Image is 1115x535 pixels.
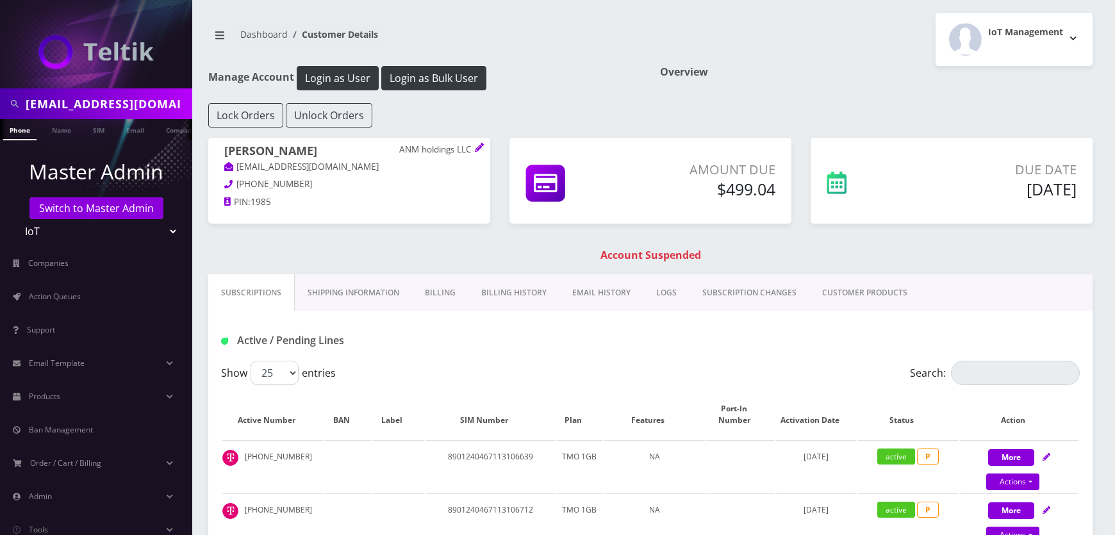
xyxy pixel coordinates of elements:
[28,258,69,268] span: Companies
[87,119,111,139] a: SIM
[557,390,603,439] th: Plan: activate to sort column ascending
[412,274,468,311] a: Billing
[3,119,37,140] a: Phone
[660,66,1093,78] h1: Overview
[960,390,1078,439] th: Action: activate to sort column ascending
[910,361,1080,385] label: Search:
[29,424,93,435] span: Ban Management
[236,178,312,190] span: [PHONE_NUMBER]
[986,473,1039,490] a: Actions
[208,103,283,128] button: Lock Orders
[224,196,251,209] a: PIN:
[877,449,915,465] span: active
[604,390,705,439] th: Features: activate to sort column ascending
[160,119,202,139] a: Company
[638,179,775,199] h5: $499.04
[29,358,85,368] span: Email Template
[208,274,295,311] a: Subscriptions
[297,66,379,90] button: Login as User
[706,390,775,439] th: Port-In Number: activate to sort column ascending
[294,70,381,84] a: Login as User
[804,451,829,462] span: [DATE]
[222,440,324,492] td: [PHONE_NUMBER]
[251,361,299,385] select: Showentries
[988,27,1063,38] h2: IoT Management
[557,440,603,492] td: TMO 1GB
[916,160,1077,179] p: Due Date
[30,457,101,468] span: Order / Cart / Billing
[222,503,238,519] img: t_img.png
[224,161,379,174] a: [EMAIL_ADDRESS][DOMAIN_NAME]
[27,324,55,335] span: Support
[776,390,856,439] th: Activation Date: activate to sort column ascending
[643,274,690,311] a: LOGS
[221,334,495,347] h1: Active / Pending Lines
[38,35,154,69] img: IoT
[559,274,643,311] a: EMAIL HISTORY
[29,524,48,535] span: Tools
[917,449,939,465] span: P
[222,390,324,439] th: Active Number: activate to sort column ascending
[988,502,1034,519] button: More
[804,504,829,515] span: [DATE]
[29,197,163,219] a: Switch to Master Admin
[286,103,372,128] button: Unlock Orders
[916,179,1077,199] h5: [DATE]
[221,361,336,385] label: Show entries
[208,21,641,58] nav: breadcrumb
[399,144,474,156] p: ANM holdings LLC
[604,440,705,492] td: NA
[877,502,915,518] span: active
[690,274,809,311] a: SUBSCRIPTION CHANGES
[809,274,920,311] a: CUSTOMER PRODUCTS
[425,440,556,492] td: 8901240467113106639
[295,274,412,311] a: Shipping Information
[222,450,238,466] img: t_img.png
[917,502,939,518] span: P
[251,196,271,208] span: 1985
[468,274,559,311] a: Billing History
[211,249,1089,261] h1: Account Suspended
[224,144,474,160] h1: [PERSON_NAME]
[988,449,1034,466] button: More
[29,491,52,502] span: Admin
[372,390,424,439] th: Label: activate to sort column ascending
[288,28,378,41] li: Customer Details
[381,70,486,84] a: Login as Bulk User
[638,160,775,179] p: Amount Due
[120,119,151,139] a: Email
[26,92,189,116] input: Search in Company
[381,66,486,90] button: Login as Bulk User
[45,119,78,139] a: Name
[936,13,1093,66] button: IoT Management
[221,338,228,345] img: Active / Pending Lines
[29,391,60,402] span: Products
[857,390,959,439] th: Status: activate to sort column ascending
[208,66,641,90] h1: Manage Account
[951,361,1080,385] input: Search:
[240,28,288,40] a: Dashboard
[29,291,81,302] span: Action Queues
[325,390,371,439] th: BAN: activate to sort column ascending
[425,390,556,439] th: SIM Number: activate to sort column ascending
